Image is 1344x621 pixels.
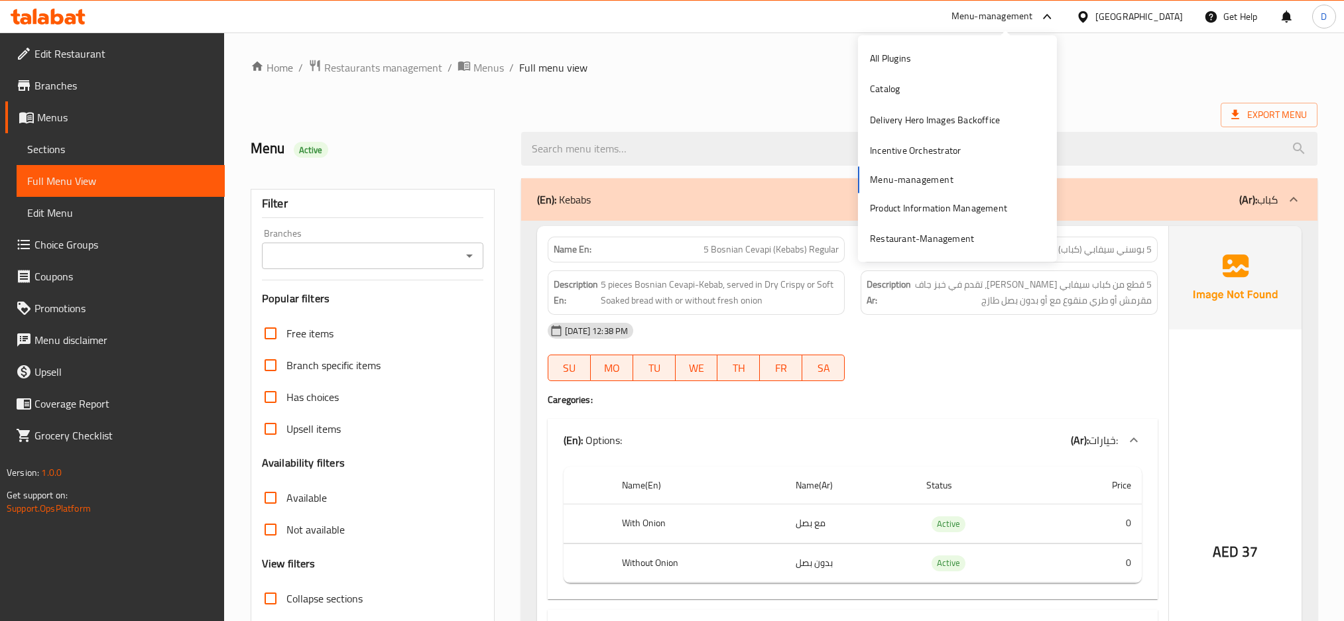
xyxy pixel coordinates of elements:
[294,144,328,156] span: Active
[1231,107,1307,123] span: Export Menu
[1089,430,1118,450] span: خيارات:
[34,78,214,93] span: Branches
[802,355,845,381] button: SA
[554,243,591,256] strong: Name En:
[251,139,505,158] h2: Menu
[785,543,916,583] td: بدون بصل
[5,229,225,260] a: Choice Groups
[34,300,214,316] span: Promotions
[564,432,622,448] p: Options:
[611,467,785,504] th: Name(En)
[5,388,225,420] a: Coverage Report
[27,205,214,221] span: Edit Menu
[1169,226,1302,329] img: Ae5nvW7+0k+MAAAAAElFTkSuQmCC
[251,60,293,76] a: Home
[1321,9,1327,24] span: D
[548,393,1158,406] h4: Caregories:
[473,60,504,76] span: Menus
[932,516,965,532] span: Active
[34,268,214,284] span: Coupons
[286,591,363,606] span: Collapse sections
[596,359,628,378] span: MO
[286,325,334,341] span: Free items
[611,504,785,543] th: With Onion
[27,141,214,157] span: Sections
[1071,430,1089,450] b: (Ar):
[460,247,479,265] button: Open
[554,276,598,309] strong: Description En:
[870,82,900,97] div: Catalog
[760,355,802,381] button: FR
[932,555,965,571] span: Active
[564,467,1142,583] table: choices table
[1239,192,1278,207] p: كباب
[286,357,381,373] span: Branch specific items
[5,292,225,324] a: Promotions
[262,556,316,571] h3: View filters
[932,555,965,571] div: Active
[5,260,225,292] a: Coupons
[286,522,345,537] span: Not available
[548,461,1158,599] div: (En): Kebabs(Ar):كباب
[785,467,916,504] th: Name(Ar)
[681,359,713,378] span: WE
[639,359,670,378] span: TU
[448,60,452,76] li: /
[286,421,341,437] span: Upsell items
[591,355,633,381] button: MO
[262,190,483,218] div: Filter
[34,364,214,380] span: Upsell
[458,59,504,76] a: Menus
[27,173,214,189] span: Full Menu View
[703,243,839,256] span: 5 Bosnian Cevapi (Kebabs) Regular
[1051,467,1142,504] th: Price
[308,59,442,76] a: Restaurants management
[286,389,339,405] span: Has choices
[509,60,514,76] li: /
[914,276,1152,309] span: 5 قطع من كباب سيفابي البوسني، تقدم في خبز جاف مقرمش أو طري منقوع مع أو بدون بصل طازج
[5,356,225,388] a: Upsell
[554,359,585,378] span: SU
[262,291,483,306] h3: Popular filters
[519,60,587,76] span: Full menu view
[870,201,1007,215] div: Product Information Management
[1051,543,1142,583] td: 0
[7,464,39,481] span: Version:
[41,464,62,481] span: 1.0.0
[34,46,214,62] span: Edit Restaurant
[262,455,345,471] h3: Availability filters
[870,144,961,158] div: Incentive Orchestrator
[37,109,214,125] span: Menus
[870,113,1000,127] div: Delivery Hero Images Backoffice
[5,324,225,356] a: Menu disclaimer
[808,359,839,378] span: SA
[1095,9,1183,24] div: [GEOGRAPHIC_DATA]
[611,543,785,583] th: Without Onion
[251,59,1317,76] nav: breadcrumb
[5,101,225,133] a: Menus
[1036,243,1152,256] span: 5 بوسني سيفابي (كباب) عادي
[785,504,916,543] td: مع بصل
[5,420,225,451] a: Grocery Checklist
[633,355,676,381] button: TU
[1213,539,1239,565] span: AED
[765,359,797,378] span: FR
[34,396,214,412] span: Coverage Report
[1242,539,1258,565] span: 37
[548,355,591,381] button: SU
[1239,190,1257,209] b: (Ar):
[521,132,1317,166] input: search
[324,60,442,76] span: Restaurants management
[17,165,225,197] a: Full Menu View
[717,355,760,381] button: TH
[1051,504,1142,543] td: 0
[5,38,225,70] a: Edit Restaurant
[298,60,303,76] li: /
[1221,103,1317,127] span: Export Menu
[564,430,583,450] b: (En):
[294,142,328,158] div: Active
[34,427,214,443] span: Grocery Checklist
[5,70,225,101] a: Branches
[867,276,911,309] strong: Description Ar:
